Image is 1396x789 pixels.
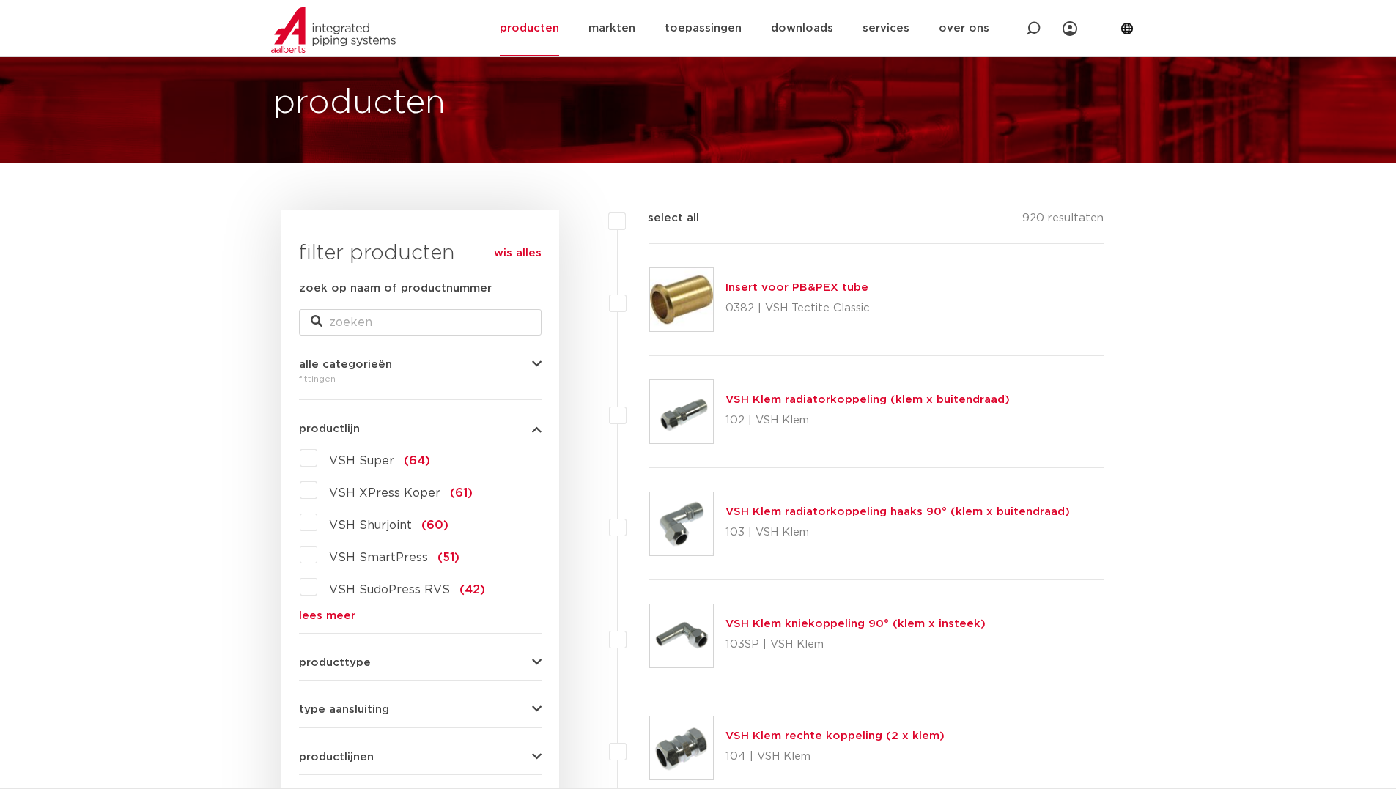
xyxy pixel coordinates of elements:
p: 0382 | VSH Tectite Classic [725,297,870,320]
span: alle categorieën [299,359,392,370]
a: lees meer [299,610,542,621]
h3: filter producten [299,239,542,268]
span: productlijn [299,423,360,434]
input: zoeken [299,309,542,336]
button: productlijnen [299,752,542,763]
label: select all [626,210,699,227]
a: VSH Klem radiatorkoppeling (klem x buitendraad) [725,394,1010,405]
span: productlijnen [299,752,374,763]
div: fittingen [299,370,542,388]
p: 104 | VSH Klem [725,745,945,768]
span: (61) [450,487,473,499]
span: (60) [421,519,448,531]
button: alle categorieën [299,359,542,370]
span: VSH Shurjoint [329,519,412,531]
span: VSH Super [329,455,394,467]
a: VSH Klem rechte koppeling (2 x klem) [725,730,945,741]
span: VSH XPress Koper [329,487,440,499]
button: producttype [299,657,542,668]
img: Thumbnail for Insert voor PB&PEX tube [650,268,713,331]
span: VSH SmartPress [329,552,428,563]
img: Thumbnail for VSH Klem radiatorkoppeling (klem x buitendraad) [650,380,713,443]
p: 102 | VSH Klem [725,409,1010,432]
p: 920 resultaten [1022,210,1104,232]
h1: producten [273,80,446,127]
a: VSH Klem kniekoppeling 90° (klem x insteek) [725,618,986,629]
a: VSH Klem radiatorkoppeling haaks 90° (klem x buitendraad) [725,506,1070,517]
p: 103SP | VSH Klem [725,633,986,656]
span: producttype [299,657,371,668]
span: (42) [459,584,485,596]
img: Thumbnail for VSH Klem radiatorkoppeling haaks 90° (klem x buitendraad) [650,492,713,555]
span: type aansluiting [299,704,389,715]
a: Insert voor PB&PEX tube [725,282,868,293]
img: Thumbnail for VSH Klem rechte koppeling (2 x klem) [650,716,713,779]
span: (51) [437,552,459,563]
a: wis alles [494,245,542,262]
button: productlijn [299,423,542,434]
span: VSH SudoPress RVS [329,584,450,596]
button: type aansluiting [299,704,542,715]
span: (64) [404,455,430,467]
label: zoek op naam of productnummer [299,280,492,297]
img: Thumbnail for VSH Klem kniekoppeling 90° (klem x insteek) [650,604,713,667]
p: 103 | VSH Klem [725,521,1070,544]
